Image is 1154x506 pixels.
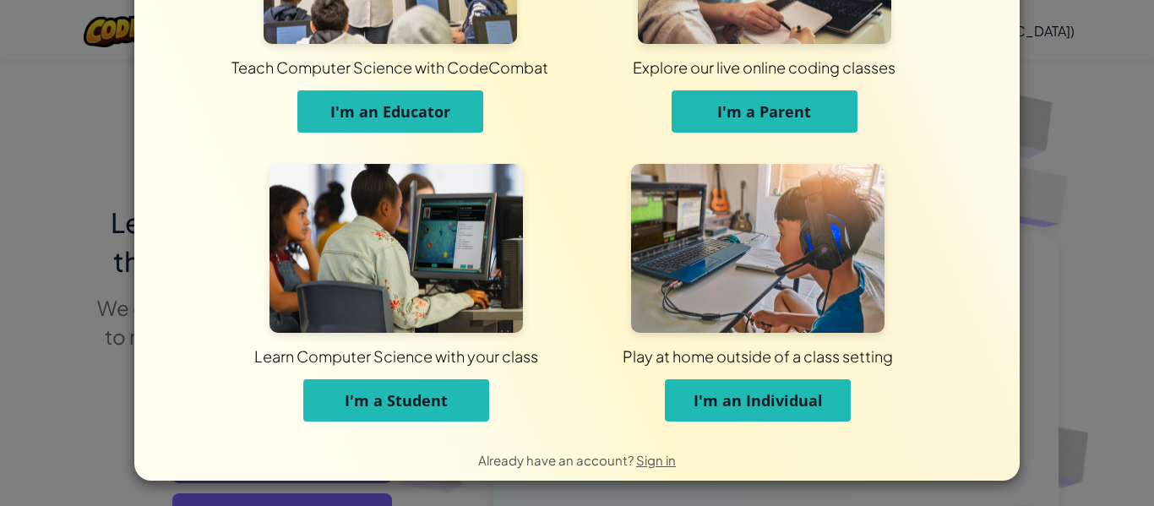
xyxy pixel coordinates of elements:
span: I'm a Parent [717,101,811,122]
span: I'm an Individual [694,390,823,411]
button: I'm a Parent [672,90,857,133]
button: I'm an Educator [297,90,483,133]
span: Already have an account? [478,452,636,468]
button: I'm a Student [303,379,489,422]
img: For Individuals [631,164,885,333]
span: I'm a Student [345,390,448,411]
img: For Students [269,164,523,333]
a: Sign in [636,452,676,468]
button: I'm an Individual [665,379,851,422]
span: I'm an Educator [330,101,450,122]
